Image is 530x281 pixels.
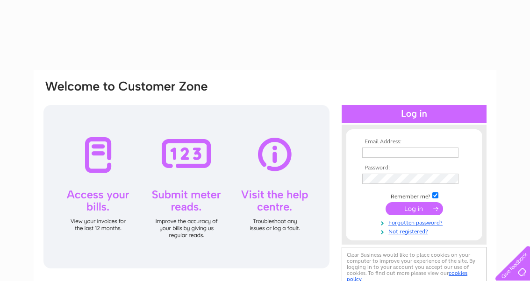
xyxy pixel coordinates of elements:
[360,165,468,171] th: Password:
[360,139,468,145] th: Email Address:
[360,191,468,200] td: Remember me?
[386,202,443,215] input: Submit
[362,226,468,235] a: Not registered?
[362,218,468,226] a: Forgotten password?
